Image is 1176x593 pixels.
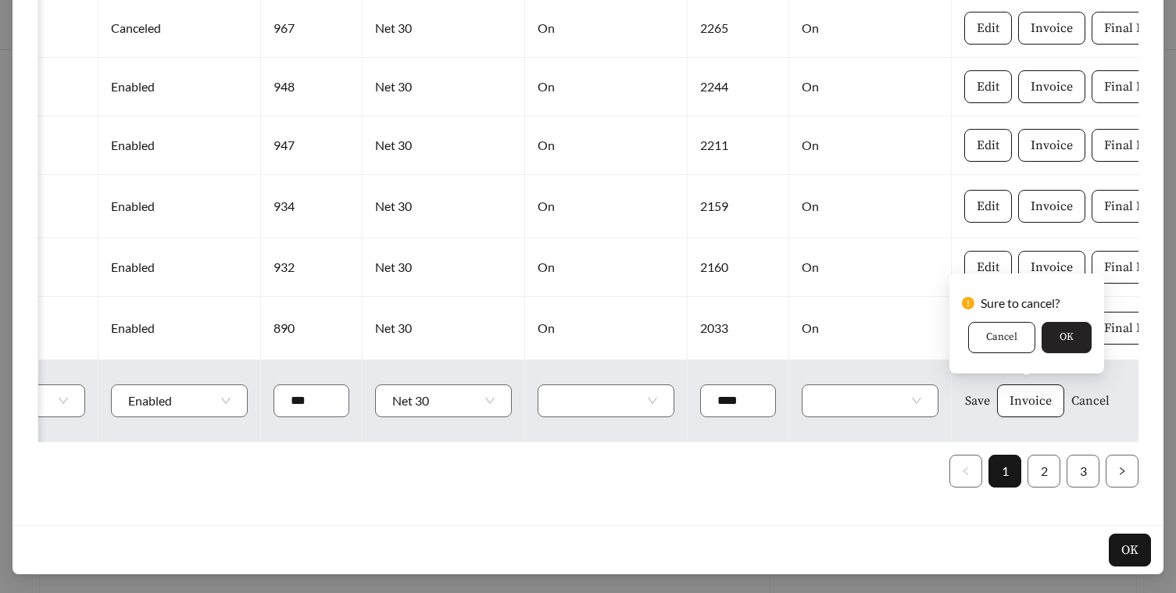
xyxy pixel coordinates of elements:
td: 2244 [688,58,789,116]
td: On [789,116,952,175]
span: Edit [977,19,999,38]
td: On [525,58,688,116]
button: OK [1042,322,1092,353]
td: 890 [261,297,363,360]
button: Edit [964,70,1012,103]
td: On [789,175,952,238]
li: Next Page [1106,455,1138,488]
td: Net 30 [363,116,525,175]
button: Edit [964,12,1012,45]
span: Cancel [986,330,1017,345]
span: exclamation-circle [962,297,974,309]
td: 948 [261,58,363,116]
button: Invoice [1018,70,1085,103]
button: Edit [964,251,1012,284]
a: 1 [989,455,1021,487]
span: OK [1121,541,1138,559]
span: Invoice [1031,77,1073,96]
td: 932 [261,238,363,297]
button: Invoice [1018,190,1085,223]
button: Invoice [1018,12,1085,45]
td: 2033 [688,297,789,360]
td: 934 [261,175,363,238]
td: Net 30 [363,175,525,238]
div: Sure to cancel? [962,294,1092,313]
td: On [525,175,688,238]
span: Net 30 [392,385,495,416]
span: Invoice [1031,136,1073,155]
td: Enabled [98,116,261,175]
span: Edit [977,77,999,96]
td: On [525,116,688,175]
button: Invoice [1018,129,1085,162]
td: Enabled [98,58,261,116]
td: 2160 [688,238,789,297]
span: Invoice [1031,258,1073,277]
td: On [789,58,952,116]
span: OK [1060,330,1074,345]
td: Enabled [98,297,261,360]
span: left [961,466,970,476]
button: Edit [964,129,1012,162]
span: Edit [977,258,999,277]
span: Edit [977,197,999,216]
td: Net 30 [363,238,525,297]
td: 2211 [688,116,789,175]
span: Invoice [1031,19,1073,38]
span: Cancel [1071,391,1110,410]
span: Invoice [1010,391,1052,410]
td: Enabled [98,175,261,238]
span: Edit [977,136,999,155]
button: Invoice [1018,251,1085,284]
td: 2159 [688,175,789,238]
button: Cancel [968,322,1035,353]
span: right [1117,466,1127,476]
td: Net 30 [363,297,525,360]
a: 3 [1067,455,1099,487]
span: Enabled [128,385,231,416]
td: On [789,238,952,297]
button: Save [964,384,991,417]
span: Invoice [1031,197,1073,216]
button: Invoice [997,384,1064,417]
li: 2 [1028,455,1060,488]
td: Net 30 [363,58,525,116]
button: Edit [964,190,1012,223]
button: left [949,455,982,488]
td: On [525,238,688,297]
li: 3 [1067,455,1099,488]
li: Previous Page [949,455,982,488]
a: 2 [1028,455,1060,487]
td: On [789,297,952,360]
li: 1 [988,455,1021,488]
td: 947 [261,116,363,175]
button: right [1106,455,1138,488]
button: OK [1109,534,1151,566]
td: Enabled [98,238,261,297]
span: Save [965,391,990,410]
td: On [525,297,688,360]
button: Cancel [1071,384,1110,417]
